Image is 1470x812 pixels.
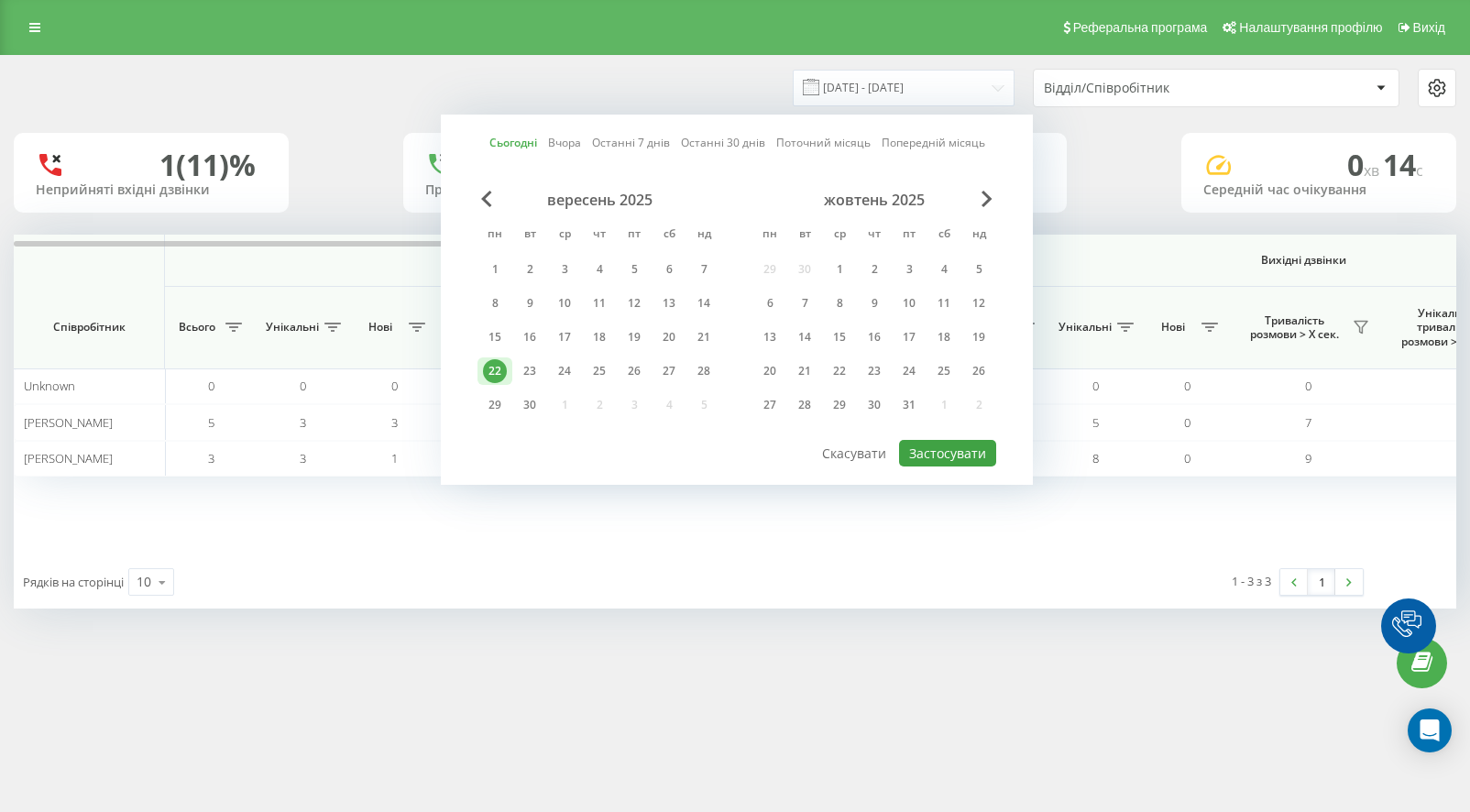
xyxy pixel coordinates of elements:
div: нд 26 жовт 2025 р. [961,357,996,385]
div: 6 [657,258,681,281]
div: пн 13 жовт 2025 р. [752,324,787,351]
div: чт 30 жовт 2025 р. [857,391,892,419]
div: 17 [553,325,576,349]
div: вт 16 вер 2025 р. [512,324,547,351]
div: 25 [932,359,956,383]
span: 3 [208,450,214,466]
div: пн 6 жовт 2025 р. [752,290,787,317]
abbr: середа [551,222,578,249]
div: ср 10 вер 2025 р. [547,290,582,317]
div: нд 5 жовт 2025 р. [961,256,996,283]
div: 10 [897,291,921,315]
div: 18 [932,325,956,349]
div: нд 19 жовт 2025 р. [961,324,996,351]
div: вт 14 жовт 2025 р. [787,324,822,351]
div: 10 [553,291,576,315]
div: пт 31 жовт 2025 р. [892,391,927,419]
div: 18 [587,325,611,349]
div: 28 [793,393,817,417]
span: 1 [391,450,398,466]
span: 0 [1184,414,1190,431]
div: 25 [587,359,611,383]
div: сб 27 вер 2025 р. [652,357,686,385]
div: ср 22 жовт 2025 р. [822,357,857,385]
span: Вихід [1413,20,1445,35]
div: 3 [897,258,921,281]
div: пн 27 жовт 2025 р. [752,391,787,419]
div: 24 [897,359,921,383]
div: 19 [967,325,991,349]
div: сб 18 жовт 2025 р. [927,324,961,351]
span: [PERSON_NAME] [24,450,113,466]
div: 24 [553,359,576,383]
div: 27 [657,359,681,383]
abbr: середа [826,222,853,249]
a: Останні 30 днів [681,134,765,151]
div: 26 [967,359,991,383]
a: Останні 7 днів [592,134,670,151]
div: вт 7 жовт 2025 р. [787,290,822,317]
span: Рядків на сторінці [23,574,124,590]
div: пт 19 вер 2025 р. [617,324,652,351]
a: 1 [1308,569,1335,595]
button: Застосувати [899,440,996,466]
div: пт 24 жовт 2025 р. [892,357,927,385]
abbr: вівторок [516,222,543,249]
span: 0 [1305,378,1311,394]
div: 7 [692,258,716,281]
div: чт 4 вер 2025 р. [582,256,617,283]
div: сб 11 жовт 2025 р. [927,290,961,317]
div: 9 [518,291,542,315]
div: нд 12 жовт 2025 р. [961,290,996,317]
div: чт 2 жовт 2025 р. [857,256,892,283]
div: чт 25 вер 2025 р. [582,357,617,385]
div: пт 5 вер 2025 р. [617,256,652,283]
div: 23 [518,359,542,383]
span: 8 [1092,450,1099,466]
div: 14 [793,325,817,349]
div: 8 [483,291,507,315]
div: 2 [518,258,542,281]
span: хв [1364,160,1383,181]
div: 6 [758,291,782,315]
div: вт 9 вер 2025 р. [512,290,547,317]
span: 14 [1383,145,1423,184]
div: пн 1 вер 2025 р. [477,256,512,283]
span: Унікальні [266,320,319,335]
div: пн 15 вер 2025 р. [477,324,512,351]
div: вересень 2025 [477,191,721,209]
abbr: понеділок [756,222,784,249]
div: вт 28 жовт 2025 р. [787,391,822,419]
div: ср 3 вер 2025 р. [547,256,582,283]
span: Налаштування профілю [1239,20,1382,35]
span: Unknown [24,378,75,394]
div: 29 [828,393,851,417]
div: нд 14 вер 2025 р. [686,290,721,317]
div: 5 [622,258,646,281]
div: чт 11 вер 2025 р. [582,290,617,317]
div: ср 24 вер 2025 р. [547,357,582,385]
div: 12 [967,291,991,315]
div: Open Intercom Messenger [1408,708,1452,752]
div: 23 [862,359,886,383]
div: 4 [587,258,611,281]
span: Нові [357,320,403,335]
abbr: субота [930,222,958,249]
div: 2 [862,258,886,281]
div: ср 8 жовт 2025 р. [822,290,857,317]
div: вт 2 вер 2025 р. [512,256,547,283]
div: пт 26 вер 2025 р. [617,357,652,385]
span: 7 [1305,414,1311,431]
span: 0 [208,378,214,394]
span: Тривалість розмови > Х сек. [1242,313,1347,342]
div: 13 [657,291,681,315]
div: 29 [483,393,507,417]
div: пн 8 вер 2025 р. [477,290,512,317]
div: 3 [553,258,576,281]
div: 20 [758,359,782,383]
div: 31 [897,393,921,417]
a: Попередній місяць [882,134,985,151]
div: 30 [518,393,542,417]
div: пн 20 жовт 2025 р. [752,357,787,385]
a: Поточний місяць [776,134,871,151]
